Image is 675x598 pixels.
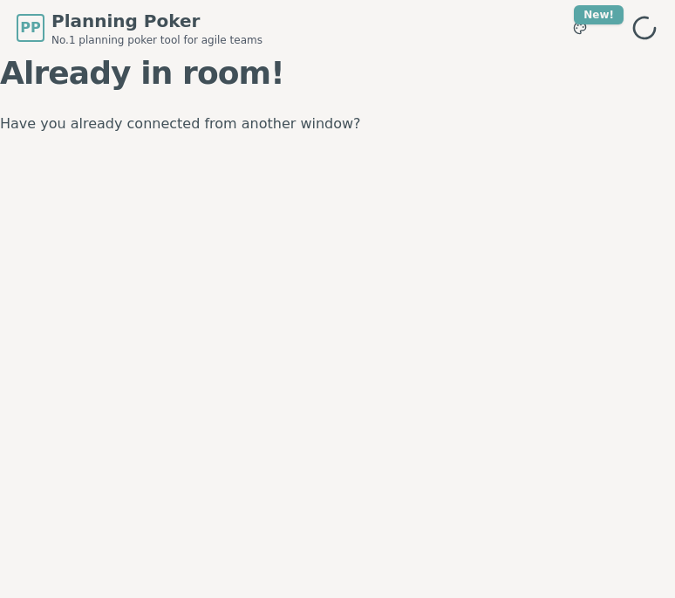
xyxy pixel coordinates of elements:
button: New! [564,12,596,44]
div: New! [574,5,624,24]
a: PPPlanning PokerNo.1 planning poker tool for agile teams [17,9,262,47]
span: No.1 planning poker tool for agile teams [51,33,262,47]
span: PP [20,17,40,38]
span: Planning Poker [51,9,262,33]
